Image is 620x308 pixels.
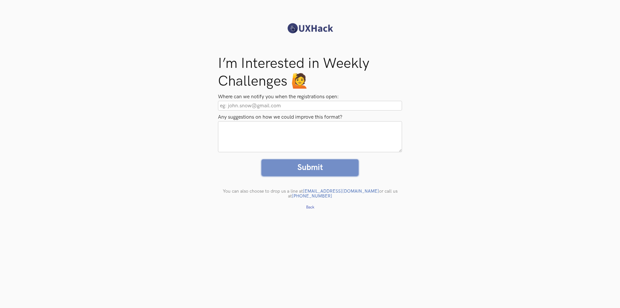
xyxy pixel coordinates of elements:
[286,23,334,34] img: UXHack Logo
[218,114,402,121] label: Any suggestions on how we could improve this format?
[306,205,314,210] a: Back
[218,101,402,111] input: Please fill this field
[292,193,332,199] a: [PHONE_NUMBER]
[218,93,402,101] label: Where can we notify you when the registrations open:
[303,188,379,194] a: [EMAIL_ADDRESS][DOMAIN_NAME]
[218,55,402,90] h1: I’m Interested in Weekly Challenges 🙋
[213,189,407,198] div: You can also choose to drop us a line at or call us at
[262,159,358,176] input: Submit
